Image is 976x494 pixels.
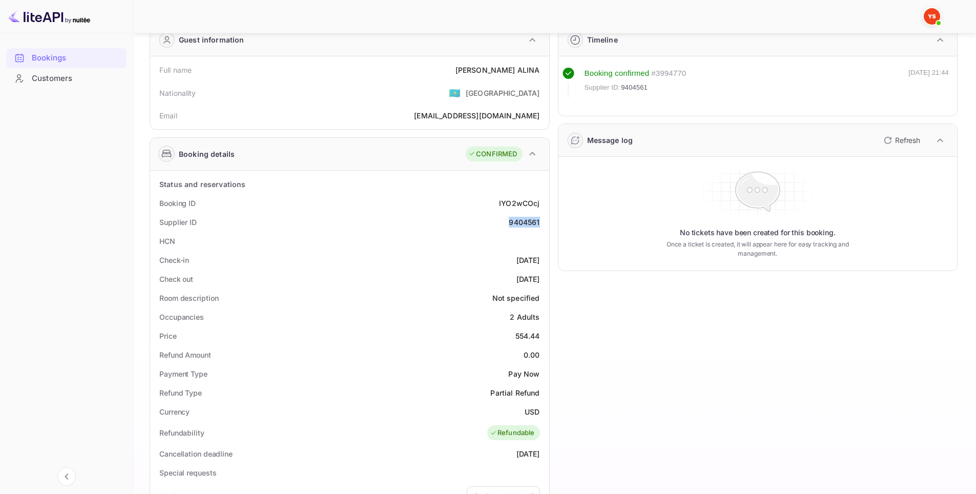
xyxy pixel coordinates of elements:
div: CONFIRMED [468,149,517,159]
p: Once a ticket is created, it will appear here for easy tracking and management. [650,240,865,258]
div: Timeline [587,34,618,45]
div: HCN [159,236,175,246]
div: Status and reservations [159,179,245,190]
div: Customers [6,69,127,89]
div: Special requests [159,467,216,478]
div: 554.44 [515,331,540,341]
span: United States [449,84,461,102]
div: Customers [32,73,121,85]
div: Booking details [179,149,235,159]
div: 2 Adults [510,312,539,322]
div: Supplier ID [159,217,197,228]
div: Cancellation deadline [159,448,233,459]
div: [DATE] [516,255,540,265]
span: Supplier ID: [585,83,620,93]
div: Pay Now [508,368,539,379]
div: Check out [159,274,193,284]
div: [DATE] 21:44 [908,68,949,97]
div: Nationality [159,88,196,98]
div: Refundable [490,428,535,438]
p: Refresh [895,135,920,146]
div: Room description [159,293,218,303]
div: Payment Type [159,368,207,379]
div: Bookings [32,52,121,64]
div: Guest information [179,34,244,45]
p: No tickets have been created for this booking. [680,228,836,238]
div: Email [159,110,177,121]
button: Collapse navigation [57,467,76,486]
div: [PERSON_NAME] ALINA [455,65,540,75]
div: Price [159,331,177,341]
div: Booking confirmed [585,68,650,79]
div: Refund Type [159,387,202,398]
img: LiteAPI logo [8,8,90,25]
div: 9404561 [509,217,539,228]
button: Refresh [878,132,924,149]
div: 0.00 [524,349,540,360]
a: Customers [6,69,127,88]
div: [EMAIL_ADDRESS][DOMAIN_NAME] [414,110,539,121]
div: Booking ID [159,198,196,209]
div: Partial Refund [490,387,539,398]
div: Refund Amount [159,349,211,360]
div: Bookings [6,48,127,68]
div: [DATE] [516,448,540,459]
div: Refundability [159,427,204,438]
div: # 3994770 [651,68,686,79]
div: Check-in [159,255,189,265]
img: Yandex Support [924,8,940,25]
div: Not specified [492,293,540,303]
div: [DATE] [516,274,540,284]
div: Full name [159,65,192,75]
a: Bookings [6,48,127,67]
div: Message log [587,135,633,146]
div: USD [525,406,539,417]
div: Occupancies [159,312,204,322]
div: IYO2wCOcj [499,198,539,209]
span: 9404561 [621,83,648,93]
div: [GEOGRAPHIC_DATA] [466,88,540,98]
div: Currency [159,406,190,417]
